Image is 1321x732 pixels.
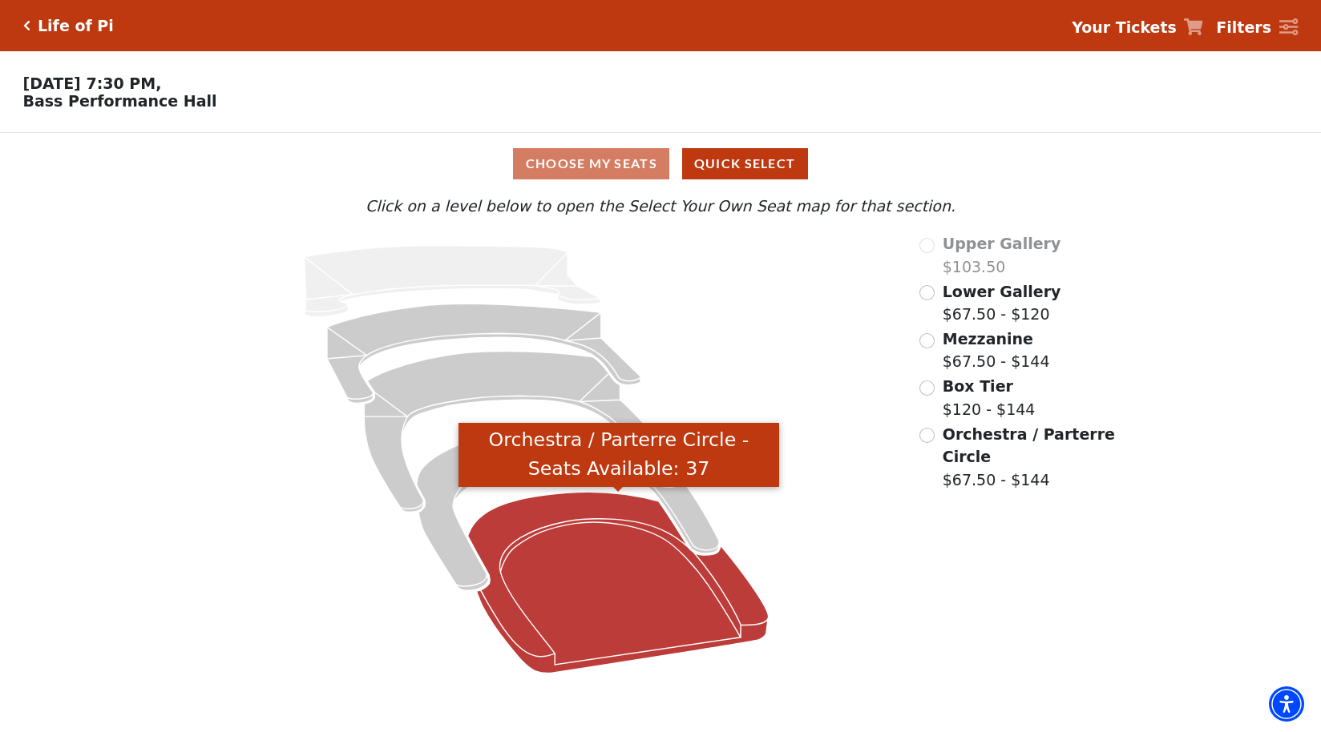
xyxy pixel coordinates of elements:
a: Filters [1216,16,1298,39]
div: Accessibility Menu [1269,686,1304,722]
label: $120 - $144 [943,375,1036,420]
input: Orchestra / Parterre Circle$67.50 - $144 [919,428,935,443]
label: $103.50 [943,232,1061,278]
input: Box Tier$120 - $144 [919,380,935,396]
label: $67.50 - $144 [943,328,1050,373]
span: Mezzanine [943,330,1033,348]
strong: Filters [1216,18,1271,36]
input: Mezzanine$67.50 - $144 [919,333,935,348]
span: Box Tier [943,377,1013,395]
span: Lower Gallery [943,283,1061,300]
h5: Life of Pi [38,17,114,35]
span: Orchestra / Parterre Circle [943,425,1115,466]
label: $67.50 - $120 [943,280,1061,326]
input: Lower Gallery$67.50 - $120 [919,285,935,300]
span: Upper Gallery [943,235,1061,252]
label: $67.50 - $144 [943,423,1117,492]
a: Your Tickets [1072,16,1203,39]
path: Upper Gallery - Seats Available: 0 [305,246,601,317]
strong: Your Tickets [1072,18,1177,36]
p: Click on a level below to open the Select Your Own Seat map for that section. [176,195,1145,218]
a: Click here to go back to filters [23,20,30,31]
div: Orchestra / Parterre Circle - Seats Available: 37 [459,423,779,488]
path: Orchestra / Parterre Circle - Seats Available: 37 [468,493,769,674]
path: Lower Gallery - Seats Available: 140 [327,304,641,404]
button: Quick Select [682,148,808,179]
